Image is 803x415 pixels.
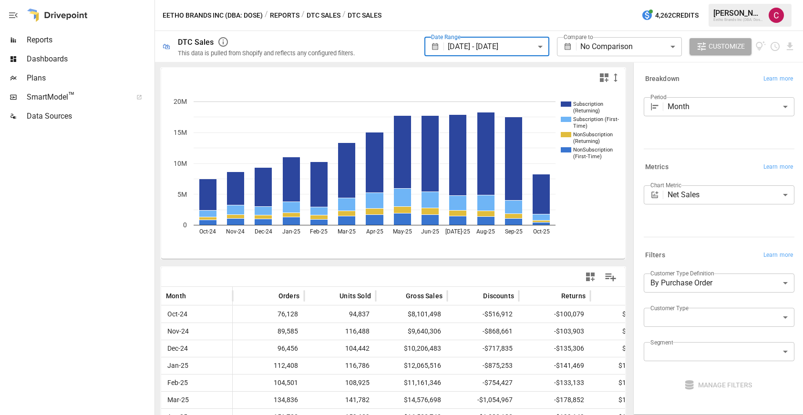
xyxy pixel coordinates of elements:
div: Eetho Brands Inc (DBA: Dose) [713,18,763,22]
div: This data is pulled from Shopify and reflects any configured filters. [178,50,355,57]
span: $9,353,342 [595,340,657,357]
span: 96,456 [237,340,299,357]
span: Data Sources [27,111,153,122]
text: Sep-25 [505,228,523,235]
span: 104,442 [309,340,371,357]
span: -$141,469 [524,357,586,374]
h6: Breakdown [645,74,679,84]
span: Discounts [483,291,514,301]
text: Subscription (First- [573,116,619,122]
span: $14,576,698 [381,392,443,408]
span: Learn more [763,162,793,172]
button: Sort [613,289,626,303]
button: Schedule report [770,41,781,52]
label: Chart Metric [650,181,681,189]
span: $8,667,743 [595,323,657,340]
div: 🛍 [163,42,170,51]
span: SmartModel [27,91,126,103]
span: $11,161,346 [381,375,443,391]
label: Customer Type [650,304,689,312]
span: Feb-25 [166,375,227,391]
span: Jan-25 [166,357,227,374]
span: 4,262 Credits [655,10,699,21]
text: 20M [174,98,187,105]
span: -$717,835 [452,340,514,357]
span: -$133,133 [524,375,586,391]
button: Sort [469,289,482,303]
label: Period [650,93,667,101]
span: $10,206,483 [381,340,443,357]
span: ™ [68,90,75,102]
div: DTC Sales [178,38,214,47]
span: $11,048,794 [595,357,657,374]
span: 89,585 [237,323,299,340]
span: -$1,054,967 [452,392,514,408]
span: 116,488 [309,323,371,340]
button: View documentation [755,38,766,55]
label: Segment [650,338,673,346]
text: Apr-25 [366,228,383,235]
h6: Filters [645,250,665,261]
text: Aug-25 [476,228,495,235]
span: Mar-25 [166,392,227,408]
text: NonSubscription [573,132,613,138]
span: -$178,852 [524,392,586,408]
span: Returns [561,291,586,301]
button: Christopher McMullen [763,2,790,29]
text: 10M [174,160,187,167]
span: Learn more [763,74,793,84]
span: -$875,253 [452,357,514,374]
span: $12,065,516 [381,357,443,374]
span: Learn more [763,251,793,260]
text: Subscription [573,101,603,107]
text: Jun-25 [421,228,439,235]
text: 15M [174,129,187,136]
span: 94,837 [309,306,371,323]
div: / [265,10,268,21]
text: Time) [573,123,587,129]
span: 134,836 [237,392,299,408]
span: -$103,903 [524,323,586,340]
span: Reports [27,34,153,46]
div: No Comparison [580,37,681,56]
span: Nov-24 [166,323,227,340]
button: Eetho Brands Inc (DBA: Dose) [163,10,263,21]
button: Sort [187,289,200,303]
span: Month [166,291,186,301]
button: Customize [690,38,752,55]
text: Dec-24 [255,228,272,235]
text: (Returning) [573,108,600,114]
svg: A chart. [161,87,625,259]
text: Mar-25 [338,228,356,235]
div: By Purchase Order [644,273,794,293]
span: -$516,912 [452,306,514,323]
div: [PERSON_NAME] [713,9,763,18]
span: $7,484,507 [595,306,657,323]
div: / [342,10,346,21]
label: Customer Type Definition [650,269,714,277]
label: Compare to [564,33,593,41]
span: 141,782 [309,392,371,408]
span: 116,786 [309,357,371,374]
label: Date Range [431,33,461,41]
span: 76,128 [237,306,299,323]
text: (Returning) [573,138,600,144]
img: Christopher McMullen [769,8,784,23]
button: Download report [784,41,795,52]
span: Plans [27,72,153,84]
button: Manage Columns [600,266,621,288]
text: (First-Time) [573,153,602,160]
span: Oct-24 [166,306,227,323]
div: Month [668,97,794,116]
text: 5M [177,191,187,198]
span: $13,342,879 [595,392,657,408]
button: DTC Sales [307,10,340,21]
button: Reports [270,10,299,21]
button: Sort [264,289,278,303]
text: [DATE]-25 [445,228,470,235]
text: NonSubscription [573,147,613,153]
span: Customize [709,40,745,52]
span: -$135,306 [524,340,586,357]
div: / [301,10,305,21]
